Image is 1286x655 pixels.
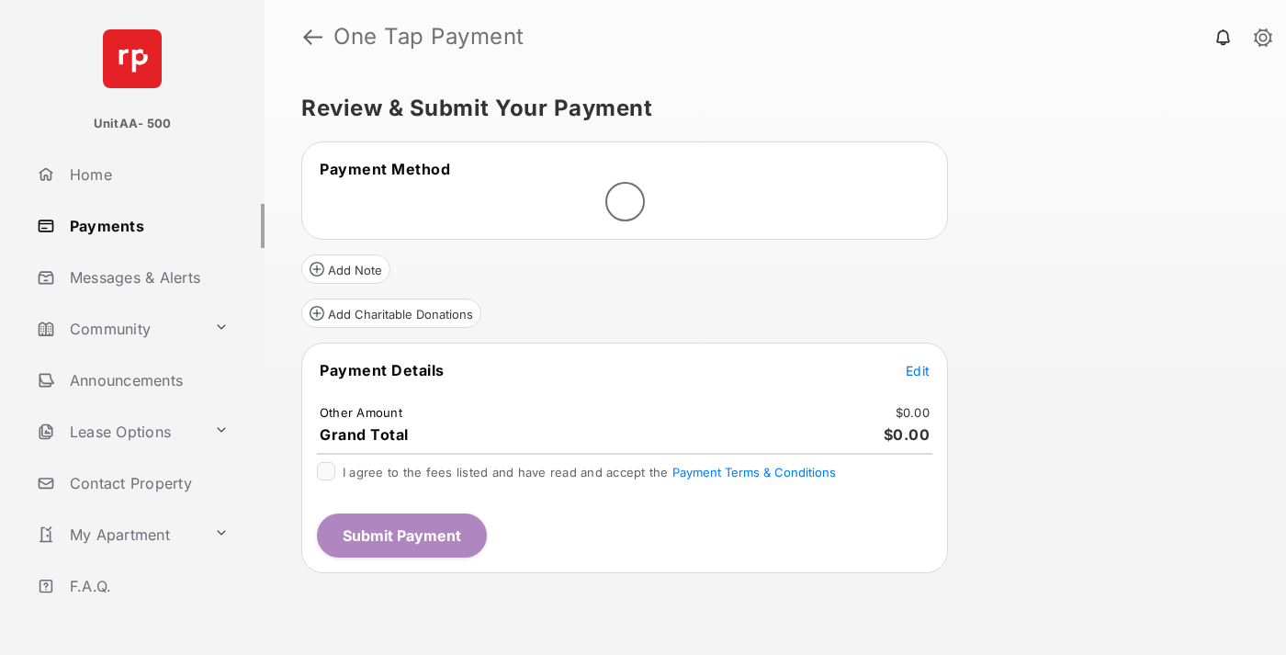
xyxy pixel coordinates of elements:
[906,363,930,378] span: Edit
[317,514,487,558] button: Submit Payment
[672,465,836,480] button: I agree to the fees listed and have read and accept the
[895,404,931,421] td: $0.00
[29,564,265,608] a: F.A.Q.
[103,29,162,88] img: svg+xml;base64,PHN2ZyB4bWxucz0iaHR0cDovL3d3dy53My5vcmcvMjAwMC9zdmciIHdpZHRoPSI2NCIgaGVpZ2h0PSI2NC...
[29,410,207,454] a: Lease Options
[320,425,409,444] span: Grand Total
[884,425,931,444] span: $0.00
[29,204,265,248] a: Payments
[301,254,390,284] button: Add Note
[301,299,481,328] button: Add Charitable Donations
[29,307,207,351] a: Community
[29,152,265,197] a: Home
[333,26,525,48] strong: One Tap Payment
[29,358,265,402] a: Announcements
[29,255,265,299] a: Messages & Alerts
[319,404,403,421] td: Other Amount
[906,361,930,379] button: Edit
[343,465,836,480] span: I agree to the fees listed and have read and accept the
[94,115,172,133] p: UnitAA- 500
[29,513,207,557] a: My Apartment
[320,361,445,379] span: Payment Details
[301,97,1235,119] h5: Review & Submit Your Payment
[320,160,450,178] span: Payment Method
[29,461,265,505] a: Contact Property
